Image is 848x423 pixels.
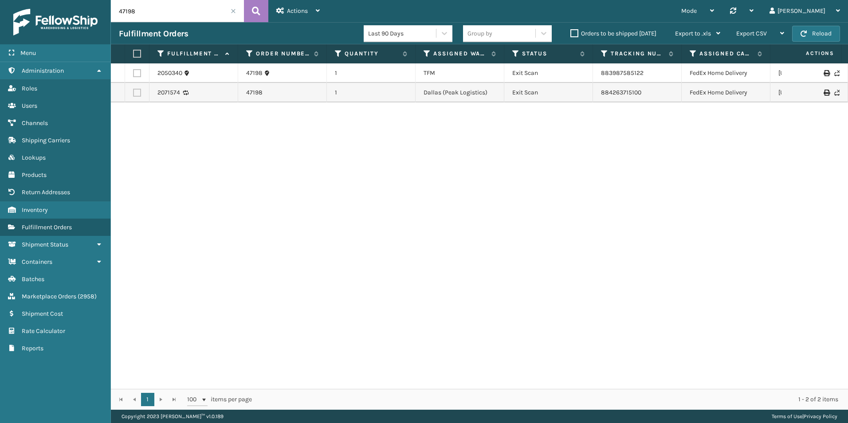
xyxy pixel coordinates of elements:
[824,90,829,96] i: Print Label
[804,413,837,419] a: Privacy Policy
[504,83,593,102] td: Exit Scan
[22,223,72,231] span: Fulfillment Orders
[699,50,753,58] label: Assigned Carrier Service
[187,393,252,406] span: items per page
[675,30,711,37] span: Export to .xls
[22,310,63,317] span: Shipment Cost
[22,102,37,110] span: Users
[736,30,767,37] span: Export CSV
[22,345,43,352] span: Reports
[792,26,840,42] button: Reload
[778,46,840,61] span: Actions
[345,50,398,58] label: Quantity
[264,395,838,404] div: 1 - 2 of 2 items
[22,258,52,266] span: Containers
[167,50,221,58] label: Fulfillment Order Id
[22,137,70,144] span: Shipping Carriers
[22,119,48,127] span: Channels
[78,293,97,300] span: ( 2958 )
[119,28,188,39] h3: Fulfillment Orders
[13,9,98,35] img: logo
[601,69,644,77] a: 883987585122
[187,395,200,404] span: 100
[22,154,46,161] span: Lookups
[22,188,70,196] span: Return Addresses
[834,70,840,76] i: Never Shipped
[22,171,47,179] span: Products
[22,275,44,283] span: Batches
[681,7,697,15] span: Mode
[368,29,437,38] div: Last 90 Days
[20,49,36,57] span: Menu
[22,85,37,92] span: Roles
[256,50,310,58] label: Order Number
[772,410,837,423] div: |
[824,70,829,76] i: Print Label
[22,327,65,335] span: Rate Calculator
[157,88,180,97] a: 2071574
[504,63,593,83] td: Exit Scan
[246,88,263,97] a: 47198
[22,293,76,300] span: Marketplace Orders
[157,69,182,78] a: 2050340
[22,241,68,248] span: Shipment Status
[682,83,770,102] td: FedEx Home Delivery
[327,83,416,102] td: 1
[611,50,664,58] label: Tracking Number
[141,393,154,406] a: 1
[682,63,770,83] td: FedEx Home Delivery
[416,83,504,102] td: Dallas (Peak Logistics)
[772,413,802,419] a: Terms of Use
[122,410,224,423] p: Copyright 2023 [PERSON_NAME]™ v 1.0.189
[287,7,308,15] span: Actions
[601,89,641,96] a: 884263715100
[416,63,504,83] td: TFM
[433,50,487,58] label: Assigned Warehouse
[467,29,492,38] div: Group by
[246,69,263,78] a: 47198
[327,63,416,83] td: 1
[22,67,64,74] span: Administration
[834,90,840,96] i: Never Shipped
[22,206,48,214] span: Inventory
[522,50,576,58] label: Status
[570,30,656,37] label: Orders to be shipped [DATE]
